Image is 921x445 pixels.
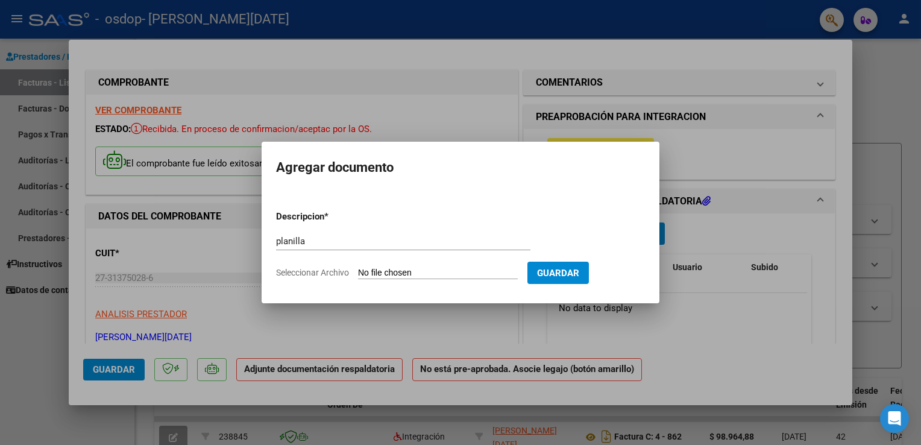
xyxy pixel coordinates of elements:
[880,404,909,433] div: Open Intercom Messenger
[276,268,349,277] span: Seleccionar Archivo
[276,210,387,224] p: Descripcion
[527,262,589,284] button: Guardar
[537,268,579,279] span: Guardar
[276,156,645,179] h2: Agregar documento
